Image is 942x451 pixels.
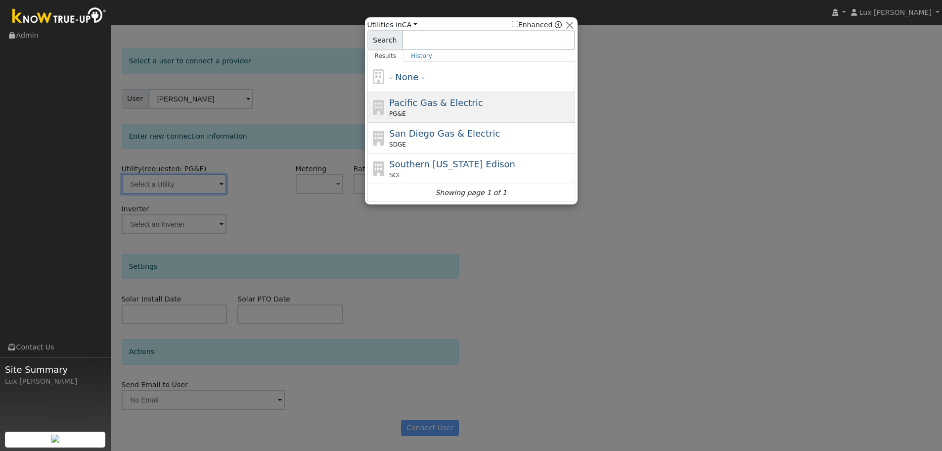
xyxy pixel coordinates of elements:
i: Showing page 1 of 1 [435,188,506,198]
span: Pacific Gas & Electric [389,98,483,108]
a: Enhanced Providers [555,21,562,29]
span: SCE [389,171,401,180]
span: Site Summary [5,363,106,376]
input: Enhanced [512,21,518,27]
img: retrieve [51,435,59,443]
span: Utilities in [367,20,417,30]
span: Search [367,30,403,50]
span: - None - [389,72,424,82]
a: History [404,50,440,62]
a: CA [402,21,417,29]
span: San Diego Gas & Electric [389,128,500,139]
span: Southern [US_STATE] Edison [389,159,515,169]
span: PG&E [389,109,405,118]
a: Results [367,50,404,62]
span: SDGE [389,140,406,149]
span: Lux [PERSON_NAME] [859,8,932,16]
img: Know True-Up [7,5,111,28]
label: Enhanced [512,20,553,30]
span: Show enhanced providers [512,20,562,30]
div: Lux [PERSON_NAME] [5,376,106,387]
